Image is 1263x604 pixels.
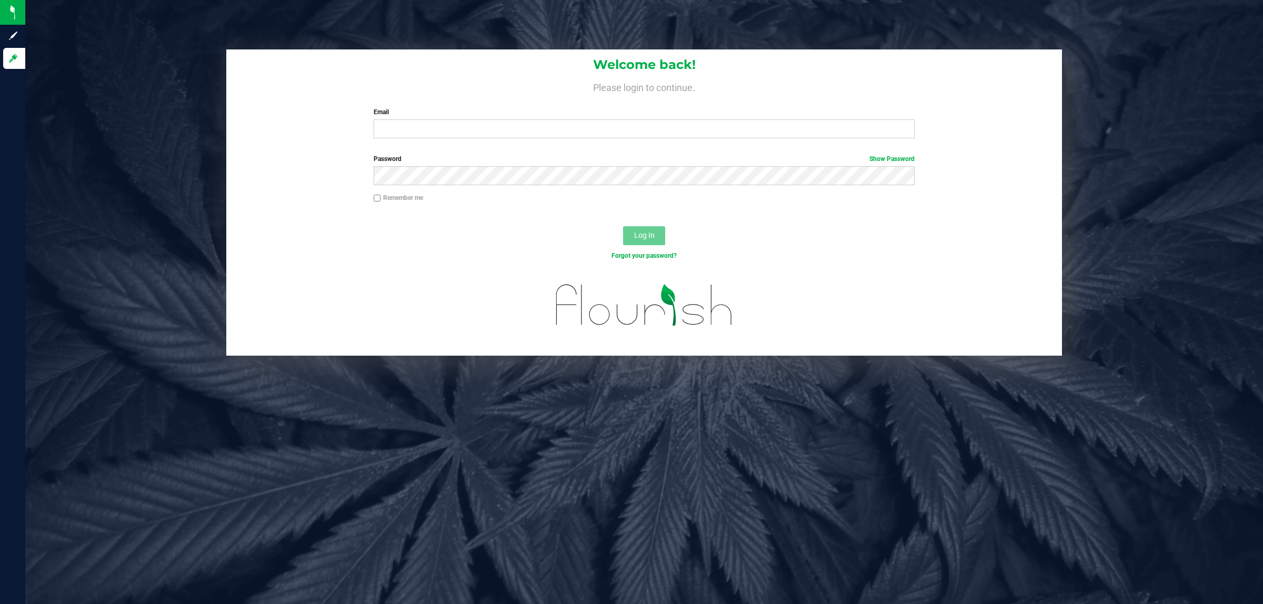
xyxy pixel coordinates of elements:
label: Remember me [374,193,423,203]
a: Forgot your password? [612,252,677,259]
h4: Please login to continue. [226,80,1062,93]
label: Email [374,107,915,117]
button: Log In [623,226,665,245]
h1: Welcome back! [226,58,1062,72]
input: Remember me [374,195,381,202]
img: flourish_logo.svg [540,271,749,339]
span: Password [374,155,402,163]
inline-svg: Log in [8,53,18,64]
span: Log In [634,231,655,239]
a: Show Password [869,155,915,163]
inline-svg: Sign up [8,31,18,41]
